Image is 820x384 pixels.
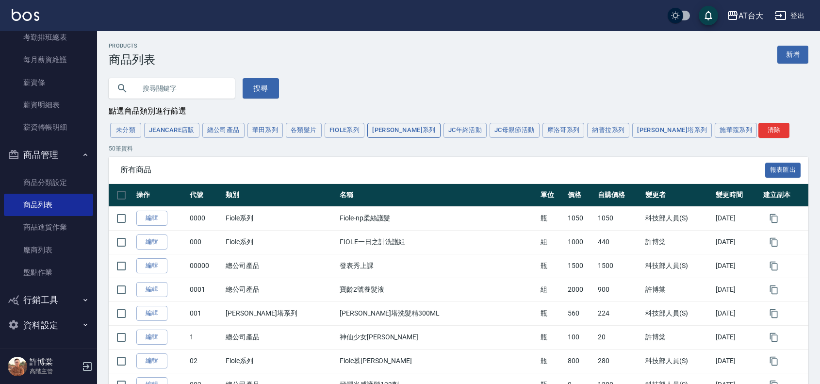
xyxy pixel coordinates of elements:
td: 1500 [565,254,595,278]
td: 1050 [595,206,643,230]
th: 操作 [134,184,187,207]
td: Fiole系列 [223,230,337,254]
a: 考勤排班總表 [4,26,93,49]
td: 000 [187,230,223,254]
td: 科技部人員(S) [643,349,713,373]
p: 50 筆資料 [109,144,808,153]
td: 總公司產品 [223,254,337,278]
div: 點選商品類別進行篩選 [109,106,808,117]
th: 變更時間 [713,184,761,207]
button: 資料設定 [4,313,93,338]
td: 瓶 [538,254,565,278]
td: 1000 [565,230,595,254]
td: 許博棠 [643,278,713,301]
a: 編輯 [136,353,167,368]
td: Fiole慕[PERSON_NAME] [337,349,538,373]
button: [PERSON_NAME]系列 [367,123,441,138]
h3: 商品列表 [109,53,155,67]
td: 寶齡2號養髮液 [337,278,538,301]
a: 商品列表 [4,194,93,216]
button: JeanCare店販 [144,123,199,138]
a: 薪資條 [4,71,93,94]
td: 瓶 [538,349,565,373]
button: 未分類 [110,123,141,138]
button: 搜尋 [243,78,279,99]
button: 商品管理 [4,142,93,167]
button: 登出 [771,7,808,25]
th: 建立副本 [761,184,808,207]
td: [PERSON_NAME]塔系列 [223,301,337,325]
div: AT台大 [738,10,763,22]
button: JC母親節活動 [490,123,540,138]
td: 02 [187,349,223,373]
th: 代號 [187,184,223,207]
td: 瓶 [538,325,565,349]
button: Fiole系列 [325,123,365,138]
th: 名稱 [337,184,538,207]
td: 00000 [187,254,223,278]
a: 薪資轉帳明細 [4,116,93,138]
input: 搜尋關鍵字 [136,75,227,101]
button: save [699,6,718,25]
td: 001 [187,301,223,325]
a: 商品進貨作業 [4,216,93,238]
td: 科技部人員(S) [643,301,713,325]
td: 瓶 [538,301,565,325]
td: 組 [538,230,565,254]
button: 總公司產品 [202,123,245,138]
h2: Products [109,43,155,49]
td: [DATE] [713,254,761,278]
td: [DATE] [713,278,761,301]
a: 報表匯出 [765,165,801,174]
button: [PERSON_NAME]塔系列 [632,123,712,138]
td: 224 [595,301,643,325]
td: 0001 [187,278,223,301]
a: 編輯 [136,258,167,273]
a: 編輯 [136,306,167,321]
td: Fiole-np柔絲護髮 [337,206,538,230]
h5: 許博棠 [30,357,79,367]
td: 1500 [595,254,643,278]
img: Person [8,357,27,376]
td: 神仙少女[PERSON_NAME] [337,325,538,349]
td: [PERSON_NAME]塔洗髮精300ML [337,301,538,325]
button: 行銷工具 [4,287,93,313]
td: [DATE] [713,301,761,325]
td: 440 [595,230,643,254]
button: 各類髮片 [286,123,322,138]
button: 納普拉系列 [587,123,629,138]
button: 華田系列 [247,123,283,138]
a: 新增 [777,46,808,64]
td: [DATE] [713,349,761,373]
a: 編輯 [136,234,167,250]
td: 560 [565,301,595,325]
a: 薪資明細表 [4,94,93,116]
td: 280 [595,349,643,373]
td: 2000 [565,278,595,301]
th: 單位 [538,184,565,207]
button: 施華蔻系列 [715,123,757,138]
td: 1050 [565,206,595,230]
td: 1 [187,325,223,349]
a: 商品分類設定 [4,171,93,194]
th: 類別 [223,184,337,207]
td: 20 [595,325,643,349]
button: 報表匯出 [765,163,801,178]
td: 瓶 [538,206,565,230]
p: 高階主管 [30,367,79,376]
a: 編輯 [136,282,167,297]
button: JC年終活動 [443,123,487,138]
td: 總公司產品 [223,278,337,301]
td: FIOLE一日之計洗護組 [337,230,538,254]
td: 總公司產品 [223,325,337,349]
td: 科技部人員(S) [643,206,713,230]
td: 許博棠 [643,325,713,349]
th: 變更者 [643,184,713,207]
a: 編輯 [136,211,167,226]
td: [DATE] [713,206,761,230]
span: 所有商品 [120,165,765,175]
td: [DATE] [713,230,761,254]
a: 廠商列表 [4,239,93,261]
td: Fiole系列 [223,206,337,230]
th: 自購價格 [595,184,643,207]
